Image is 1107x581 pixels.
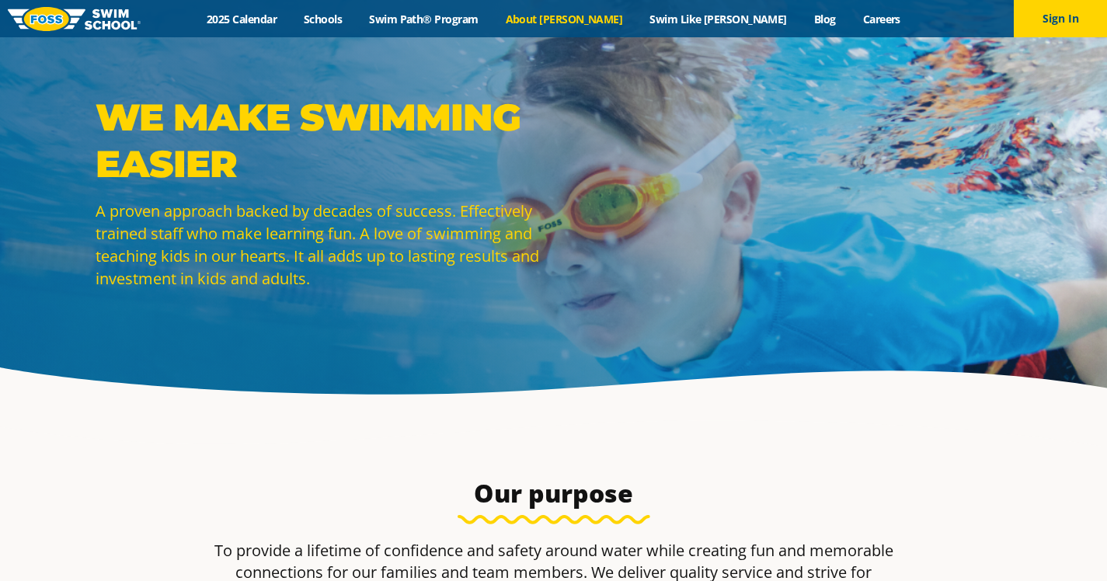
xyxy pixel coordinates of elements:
[96,94,546,187] p: WE MAKE SWIMMING EASIER
[356,12,492,26] a: Swim Path® Program
[492,12,636,26] a: About [PERSON_NAME]
[849,12,914,26] a: Careers
[800,12,849,26] a: Blog
[96,200,546,290] p: A proven approach backed by decades of success. Effectively trained staff who make learning fun. ...
[193,12,291,26] a: 2025 Calendar
[636,12,801,26] a: Swim Like [PERSON_NAME]
[291,12,356,26] a: Schools
[8,7,141,31] img: FOSS Swim School Logo
[187,478,921,509] h3: Our purpose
